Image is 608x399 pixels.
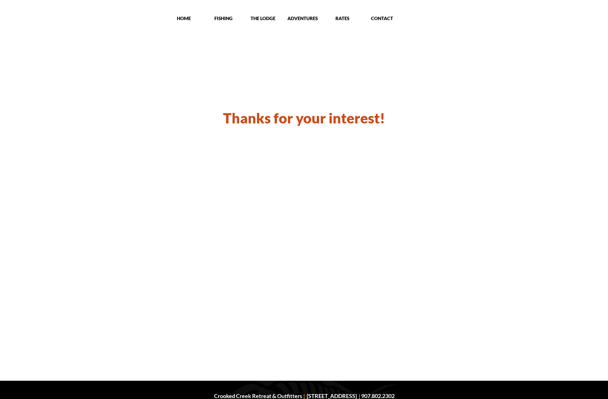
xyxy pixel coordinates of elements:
p: HOME [164,15,203,21]
p: Thanks for your interest! [118,107,490,129]
p: CONTACT [363,15,401,21]
p: RATES [323,15,362,21]
p: THE LODGE [244,15,282,21]
p: ADVENTURES [283,15,322,21]
p: FISHING [204,15,243,21]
